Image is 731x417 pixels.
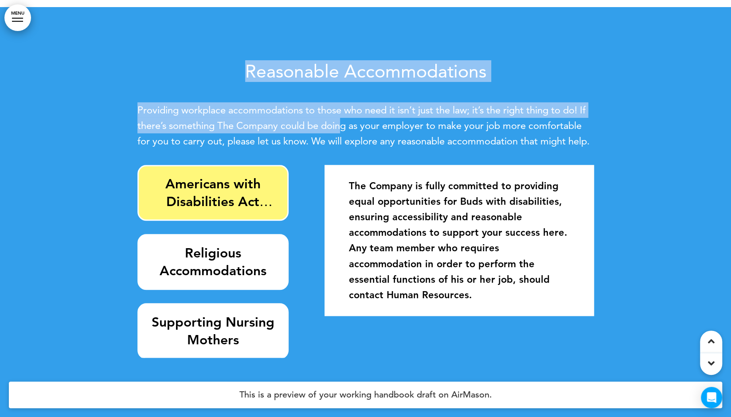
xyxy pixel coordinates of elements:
[701,387,722,408] div: Open Intercom Messenger
[165,176,273,227] strong: Americans with Disabilities Act (ADA)
[160,245,266,279] strong: Religious Accommodations
[152,314,274,348] strong: Supporting Nursing Mothers
[137,104,590,147] span: Providing workplace accommodations to those who need it isn’t just the law; it’s the right thing ...
[4,4,31,31] a: MENU
[9,382,722,408] h4: This is a preview of your working handbook draft on AirMason.
[245,60,486,82] span: Reasonable Accommodations
[349,180,567,301] strong: The Company is fully committed to providing equal opportunities for Buds with disabilities, ensur...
